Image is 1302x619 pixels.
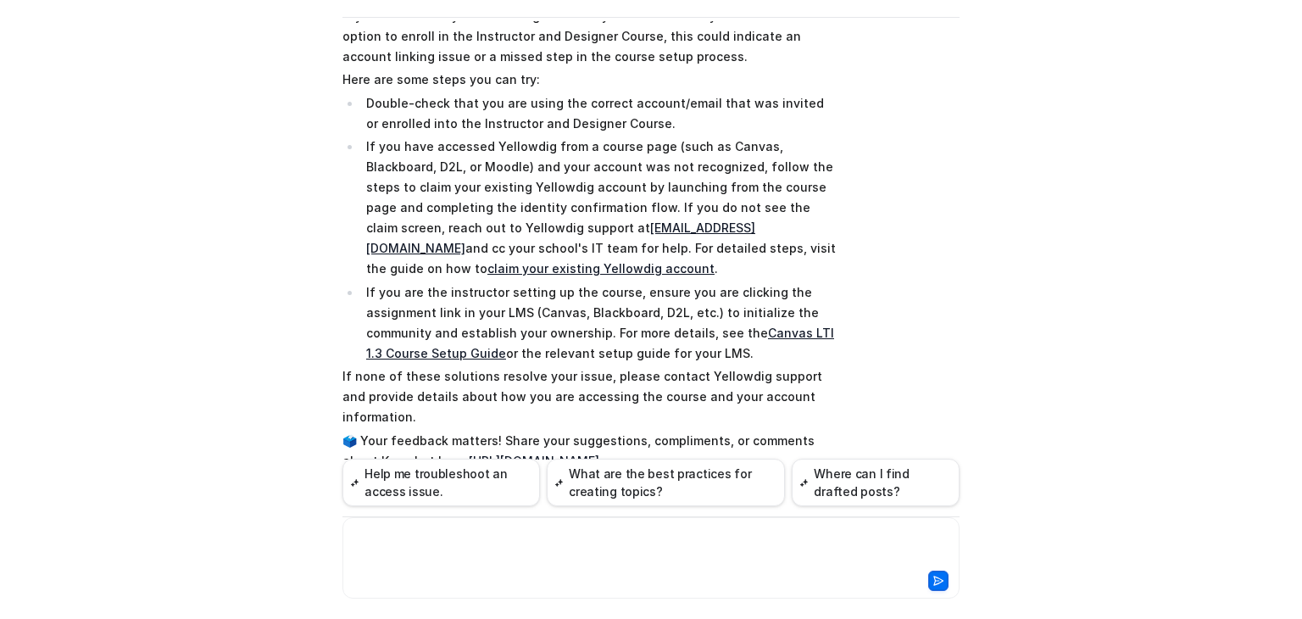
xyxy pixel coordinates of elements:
[547,459,785,506] button: What are the best practices for creating topics?
[366,326,834,360] a: Canvas LTI 1.3 Course Setup Guide
[342,431,838,471] p: 🗳️ Your feedback matters! Share your suggestions, compliments, or comments about Knowbot here:
[487,261,715,276] a: claim your existing Yellowdig account
[469,454,599,468] a: [URL][DOMAIN_NAME]
[366,282,838,364] p: If you are the instructor setting up the course, ensure you are clicking the assignment link in y...
[366,93,838,134] p: Double-check that you are using the correct account/email that was invited or enrolled into the I...
[792,459,960,506] button: Where can I find drafted posts?
[342,366,838,427] p: If none of these solutions resolve your issue, please contact Yellowdig support and provide detai...
[342,459,540,506] button: Help me troubleshoot an access issue.
[366,137,838,279] p: If you have accessed Yellowdig from a course page (such as Canvas, Blackboard, D2L, or Moodle) an...
[342,70,838,90] p: Here are some steps you can try:
[342,6,838,67] p: If you can access your Yellowdig community but cannot find your account or the option to enroll i...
